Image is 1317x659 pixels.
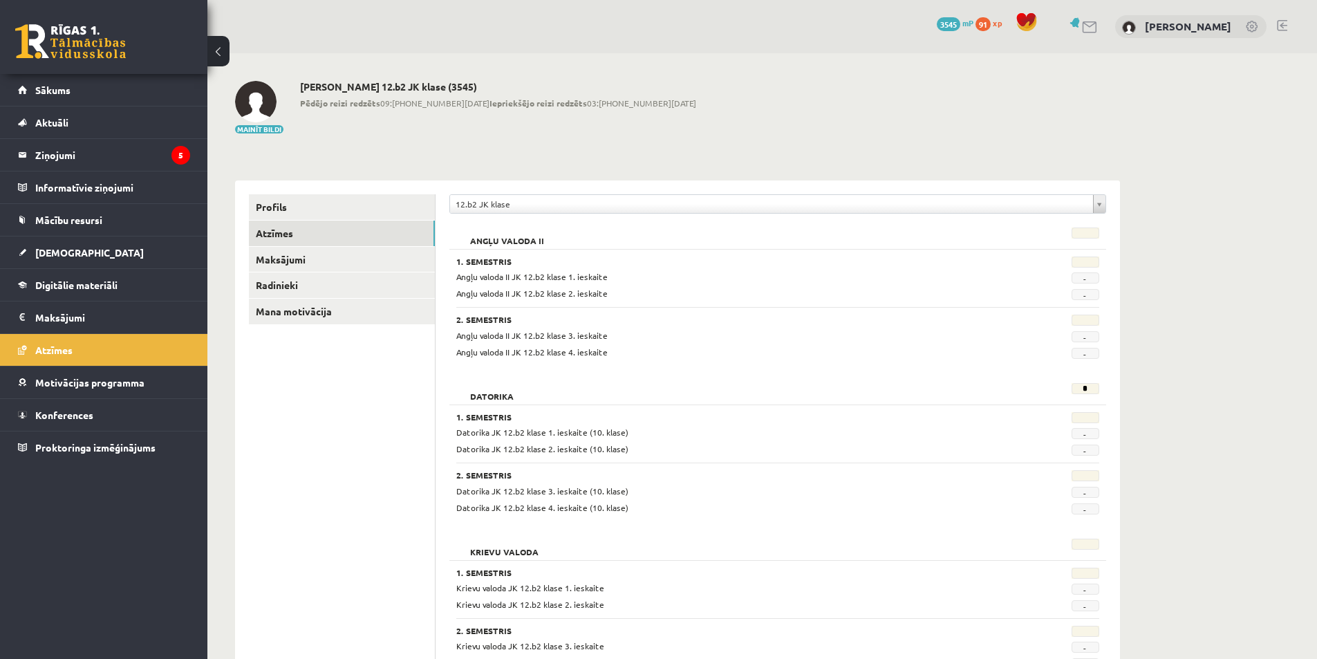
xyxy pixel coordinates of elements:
h2: Datorika [456,383,527,397]
a: 91 xp [975,17,1009,28]
h2: Krievu valoda [456,539,552,553]
a: Atzīmes [249,221,435,246]
span: Sākums [35,84,71,96]
span: Konferences [35,409,93,421]
img: Sigurds Kozlovskis [1122,21,1136,35]
span: Datorika JK 12.b2 klase 3. ieskaite (10. klase) [456,485,628,496]
img: Sigurds Kozlovskis [235,81,277,122]
span: Krievu valoda JK 12.b2 klase 1. ieskaite [456,582,604,593]
a: 3545 mP [937,17,973,28]
legend: Ziņojumi [35,139,190,171]
a: Ziņojumi5 [18,139,190,171]
span: - [1072,584,1099,595]
legend: Informatīvie ziņojumi [35,171,190,203]
span: 12.b2 JK klase [456,195,1087,213]
span: 3545 [937,17,960,31]
span: - [1072,428,1099,439]
span: Angļu valoda II JK 12.b2 klase 2. ieskaite [456,288,608,299]
span: [DEMOGRAPHIC_DATA] [35,246,144,259]
a: Rīgas 1. Tālmācības vidusskola [15,24,126,59]
h3: 2. Semestris [456,470,989,480]
a: 12.b2 JK klase [450,195,1105,213]
span: - [1072,503,1099,514]
h2: [PERSON_NAME] 12.b2 JK klase (3545) [300,81,696,93]
a: Maksājumi [18,301,190,333]
h3: 1. Semestris [456,568,989,577]
button: Mainīt bildi [235,125,283,133]
span: xp [993,17,1002,28]
a: Proktoringa izmēģinājums [18,431,190,463]
span: Digitālie materiāli [35,279,118,291]
h3: 2. Semestris [456,315,989,324]
span: - [1072,445,1099,456]
span: Krievu valoda JK 12.b2 klase 3. ieskaite [456,640,604,651]
b: Iepriekšējo reizi redzēts [489,98,587,109]
span: - [1072,600,1099,611]
b: Pēdējo reizi redzēts [300,98,380,109]
span: Datorika JK 12.b2 klase 4. ieskaite (10. klase) [456,502,628,513]
a: Maksājumi [249,247,435,272]
a: Sākums [18,74,190,106]
span: Atzīmes [35,344,73,356]
a: Informatīvie ziņojumi [18,171,190,203]
span: Angļu valoda II JK 12.b2 klase 1. ieskaite [456,271,608,282]
a: Motivācijas programma [18,366,190,398]
a: Radinieki [249,272,435,298]
span: Datorika JK 12.b2 klase 2. ieskaite (10. klase) [456,443,628,454]
span: Aktuāli [35,116,68,129]
a: Profils [249,194,435,220]
a: Aktuāli [18,106,190,138]
a: [PERSON_NAME] [1145,19,1231,33]
i: 5 [171,146,190,165]
span: Motivācijas programma [35,376,144,389]
a: [DEMOGRAPHIC_DATA] [18,236,190,268]
a: Konferences [18,399,190,431]
span: 91 [975,17,991,31]
span: mP [962,17,973,28]
a: Atzīmes [18,334,190,366]
h3: 2. Semestris [456,626,989,635]
a: Digitālie materiāli [18,269,190,301]
h3: 1. Semestris [456,412,989,422]
a: Mana motivācija [249,299,435,324]
span: - [1072,289,1099,300]
span: Krievu valoda JK 12.b2 klase 2. ieskaite [456,599,604,610]
span: - [1072,642,1099,653]
span: Datorika JK 12.b2 klase 1. ieskaite (10. klase) [456,427,628,438]
span: - [1072,272,1099,284]
span: - [1072,348,1099,359]
span: Angļu valoda II JK 12.b2 klase 3. ieskaite [456,330,608,341]
h2: Angļu valoda II [456,228,558,241]
a: Mācību resursi [18,204,190,236]
span: - [1072,331,1099,342]
span: Proktoringa izmēģinājums [35,441,156,454]
legend: Maksājumi [35,301,190,333]
span: 09:[PHONE_NUMBER][DATE] 03:[PHONE_NUMBER][DATE] [300,97,696,109]
span: - [1072,487,1099,498]
span: Angļu valoda II JK 12.b2 klase 4. ieskaite [456,346,608,358]
h3: 1. Semestris [456,257,989,266]
span: Mācību resursi [35,214,102,226]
